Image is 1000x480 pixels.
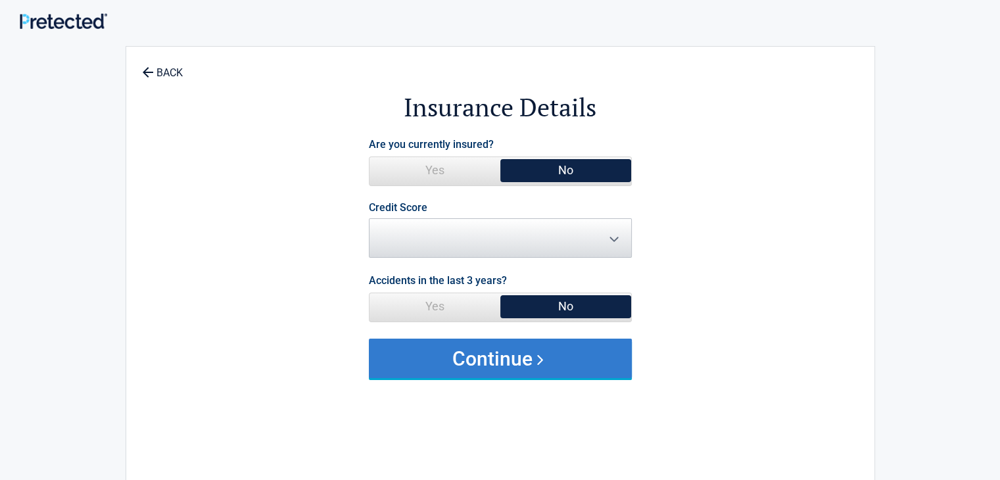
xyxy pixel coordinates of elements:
h2: Insurance Details [199,91,802,124]
span: No [500,293,631,320]
a: BACK [139,55,185,78]
span: Yes [369,157,500,183]
label: Accidents in the last 3 years? [369,272,507,289]
button: Continue [369,339,632,378]
span: Yes [369,293,500,320]
span: No [500,157,631,183]
label: Are you currently insured? [369,135,494,153]
img: Main Logo [20,13,107,29]
label: Credit Score [369,203,427,213]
